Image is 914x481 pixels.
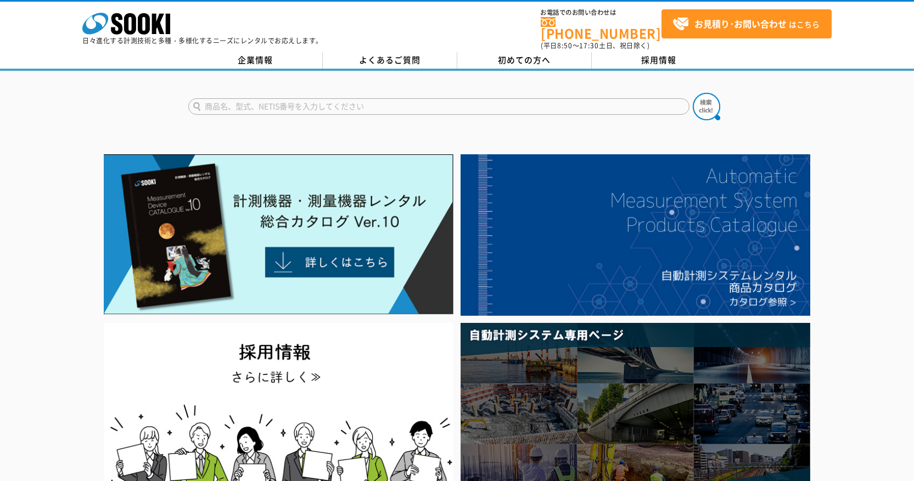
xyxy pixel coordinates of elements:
span: はこちら [672,16,820,32]
a: 採用情報 [592,52,726,69]
a: [PHONE_NUMBER] [541,17,661,40]
img: Catalog Ver10 [104,154,453,315]
img: 自動計測システムカタログ [461,154,810,316]
a: お見積り･お問い合わせはこちら [661,9,832,38]
span: (平日 ～ 土日、祝日除く) [541,41,649,51]
a: 企業情報 [188,52,323,69]
img: btn_search.png [693,93,720,120]
input: 商品名、型式、NETIS番号を入力してください [188,98,689,115]
p: 日々進化する計測技術と多種・多様化するニーズにレンタルでお応えします。 [82,37,323,44]
span: 8:50 [557,41,573,51]
span: お電話でのお問い合わせは [541,9,661,16]
a: よくあるご質問 [323,52,457,69]
span: 17:30 [579,41,599,51]
a: 初めての方へ [457,52,592,69]
span: 初めての方へ [498,54,551,66]
strong: お見積り･お問い合わせ [694,17,787,30]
